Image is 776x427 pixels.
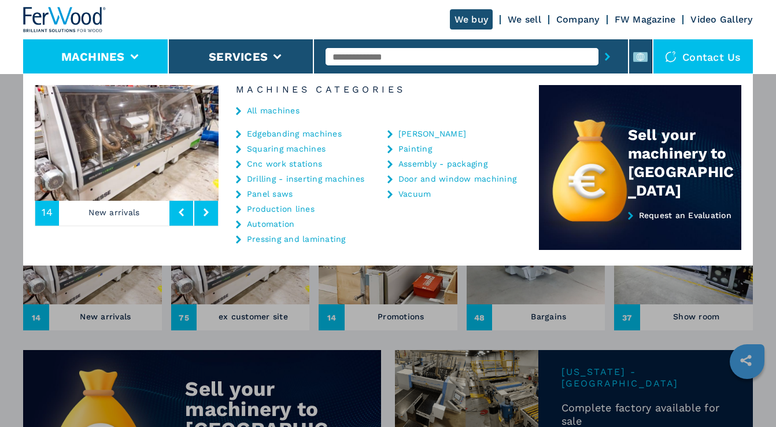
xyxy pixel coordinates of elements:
[398,145,432,153] a: Painting
[615,14,676,25] a: FW Magazine
[247,145,326,153] a: Squaring machines
[598,43,616,70] button: submit-button
[23,7,106,32] img: Ferwood
[247,160,322,168] a: Cnc work stations
[398,130,466,138] a: [PERSON_NAME]
[398,190,431,198] a: Vacuum
[628,126,741,200] div: Sell your machinery to [GEOGRAPHIC_DATA]
[247,175,364,183] a: Drilling - inserting machines
[247,106,300,115] a: All machines
[690,14,752,25] a: Video Gallery
[247,190,293,198] a: Panel saws
[539,211,741,251] a: Request an Evaluation
[398,160,487,168] a: Assembly - packaging
[556,14,600,25] a: Company
[42,207,53,218] span: 14
[247,130,342,138] a: Edgebanding machines
[209,50,268,64] button: Services
[450,9,493,30] a: We buy
[59,199,169,226] p: New arrivals
[61,50,125,64] button: Machines
[247,220,295,228] a: Automation
[508,14,541,25] a: We sell
[247,205,315,213] a: Production lines
[665,51,677,62] img: Contact us
[398,175,516,183] a: Door and window machining
[653,39,753,74] div: Contact us
[247,235,346,243] a: Pressing and laminating
[219,85,539,94] h6: Machines Categories
[35,85,219,201] img: image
